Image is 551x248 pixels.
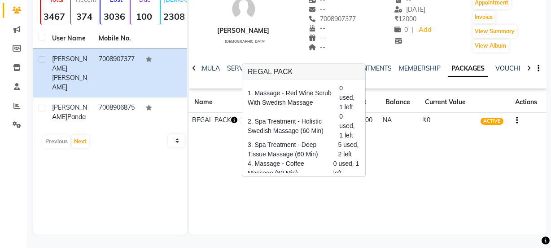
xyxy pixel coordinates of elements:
[308,43,325,51] span: --
[189,113,246,128] td: REGAL PACK
[333,159,360,178] span: 0 used, 1 left
[248,89,334,107] span: 1. Massage - Red Wine Scrub With Swedish Massage
[101,11,128,22] strong: 3036
[420,92,477,113] th: Current Value
[394,26,408,34] span: 0
[41,11,68,22] strong: 3467
[93,97,140,127] td: 7008906875
[481,118,503,125] span: ACTIVE
[189,64,220,72] a: FORMULA
[473,40,509,52] button: View Album
[448,61,488,77] a: PACKAGES
[131,11,158,22] strong: 100
[308,34,325,42] span: --
[411,25,413,35] span: |
[399,64,441,72] a: MEMBERSHIP
[67,113,86,121] span: Panda
[394,15,416,23] span: 12000
[394,5,425,13] span: [DATE]
[417,24,433,36] a: Add
[248,159,328,178] span: 4. Massage - Coffee Massage (80 Min)
[52,103,87,121] span: [PERSON_NAME]
[72,135,89,148] button: Next
[248,117,334,136] span: 2. Spa Treatment - Holistic Swedish Massage (60 Min)
[52,55,87,72] span: [PERSON_NAME]
[52,74,87,91] span: [PERSON_NAME]
[93,28,140,49] th: Mobile No.
[248,141,333,159] span: 3. Spa Treatment - Deep Tissue Massage (60 Min)
[380,113,420,128] td: NA
[308,5,325,13] span: --
[161,11,188,22] strong: 2308
[394,15,398,23] span: ₹
[242,64,365,80] h3: REGAL PACK
[343,64,392,72] a: APPOINTMENTS
[71,11,98,22] strong: 374
[308,15,356,23] span: 7008907377
[225,39,266,44] span: [DEMOGRAPHIC_DATA]
[339,84,360,112] span: 0 used, 1 left
[189,92,246,113] th: Name
[510,92,547,113] th: Actions
[338,141,360,159] span: 5 used, 2 left
[339,112,360,141] span: 0 used, 1 left
[93,49,140,97] td: 7008907377
[227,64,258,72] a: SERVICES
[495,64,531,72] a: VOUCHERS
[47,28,93,49] th: User Name
[308,24,325,32] span: --
[218,26,270,35] div: [PERSON_NAME]
[473,25,517,38] button: View Summary
[420,113,477,128] td: ₹0
[473,11,495,23] button: Invoice
[380,92,420,113] th: Balance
